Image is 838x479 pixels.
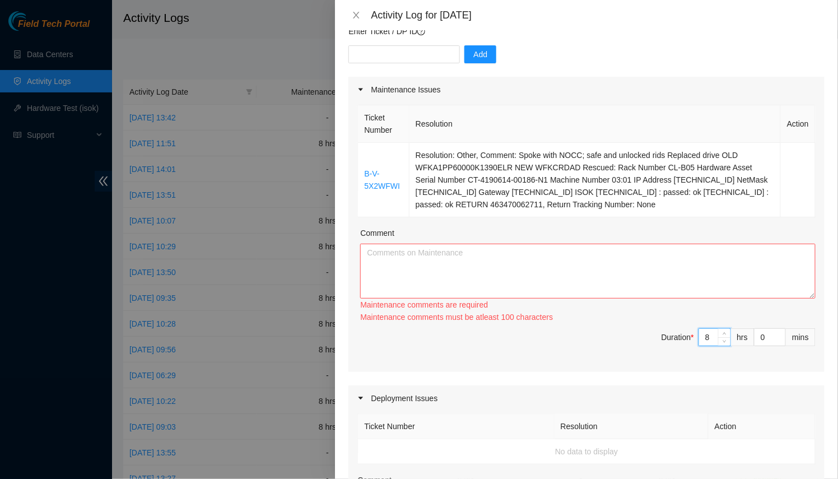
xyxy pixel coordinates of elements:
th: Resolution [555,414,709,439]
th: Ticket Number [358,105,409,143]
span: up [721,330,728,337]
span: Decrease Value [718,337,730,346]
div: Maintenance comments are required [360,299,816,311]
span: Add [473,48,487,61]
button: Add [464,45,496,63]
textarea: Comment [360,244,816,299]
span: caret-right [357,86,364,93]
span: down [721,338,728,345]
th: Ticket Number [358,414,554,439]
th: Action [781,105,816,143]
th: Resolution [409,105,781,143]
a: B-V-5X2WFWI [364,169,400,190]
div: Maintenance Issues [348,77,825,103]
div: hrs [731,328,755,346]
span: caret-right [357,395,364,402]
span: question-circle [417,27,425,35]
td: Resolution: Other, Comment: Spoke with NOCC; safe and unlocked rids Replaced drive OLD WFKA1PP600... [409,143,781,217]
label: Comment [360,227,394,239]
p: Enter Ticket / DP ID [348,25,825,38]
span: close [352,11,361,20]
div: Duration [662,331,694,343]
button: Close [348,10,364,21]
span: Increase Value [718,329,730,337]
th: Action [709,414,816,439]
div: mins [786,328,816,346]
div: Maintenance comments must be atleast 100 characters [360,311,816,323]
div: Activity Log for [DATE] [371,9,825,21]
td: No data to display [358,439,816,464]
div: Deployment Issues [348,385,825,411]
